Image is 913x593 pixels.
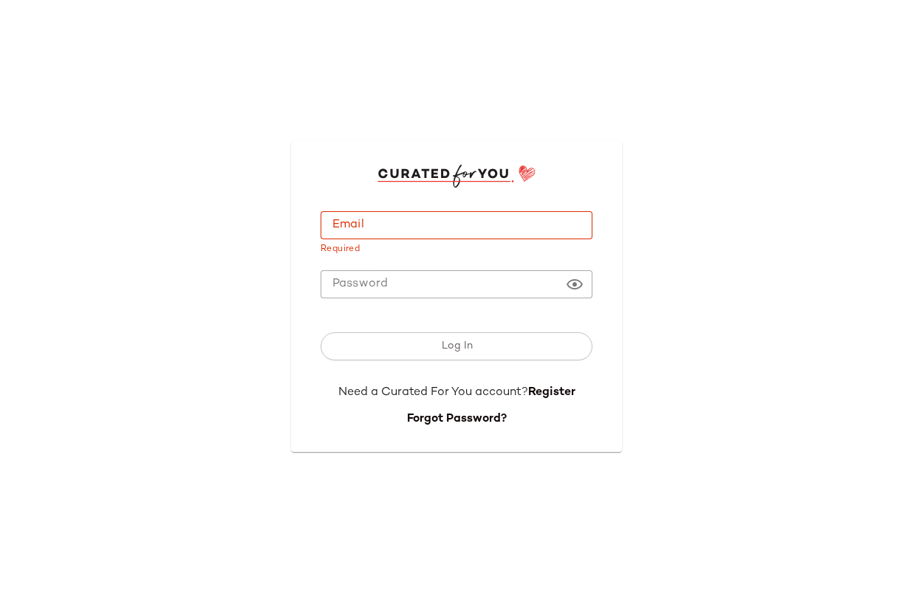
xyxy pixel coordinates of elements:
span: Need a Curated For You account? [338,386,528,399]
button: Log In [321,332,592,360]
span: Log In [440,340,472,352]
img: cfy_login_logo.DGdB1djN.svg [377,165,536,187]
a: Register [528,386,575,399]
a: Forgot Password? [407,413,507,425]
div: Required [321,245,592,254]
